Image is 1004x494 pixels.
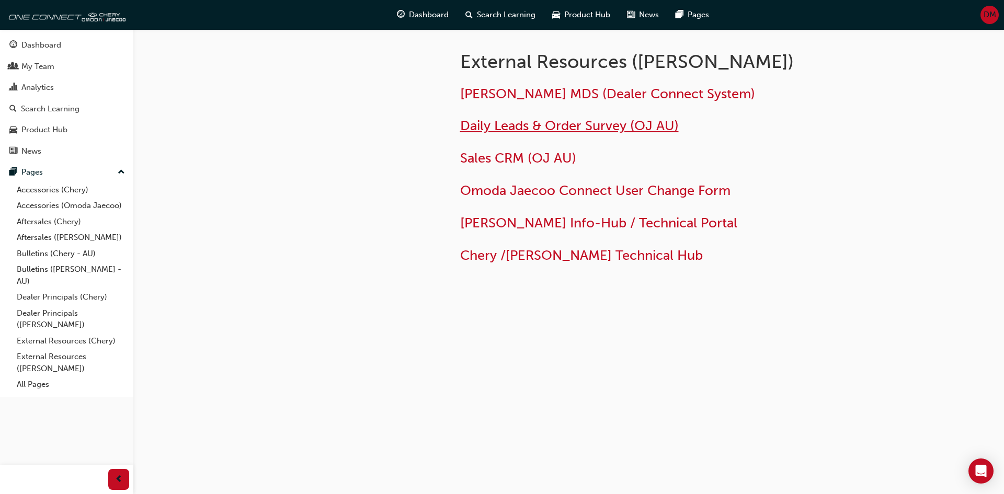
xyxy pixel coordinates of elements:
span: news-icon [627,8,635,21]
div: Search Learning [21,103,79,115]
a: Aftersales (Chery) [13,214,129,230]
a: [PERSON_NAME] Info-Hub / Technical Portal [460,215,737,231]
a: All Pages [13,376,129,393]
div: News [21,145,41,157]
a: News [4,142,129,161]
a: Sales CRM (OJ AU) [460,150,576,166]
a: Accessories (Omoda Jaecoo) [13,198,129,214]
a: Omoda Jaecoo Connect User Change Form [460,182,731,199]
span: guage-icon [397,8,405,21]
a: My Team [4,57,129,76]
span: search-icon [9,105,17,114]
button: DM [980,6,999,24]
a: External Resources (Chery) [13,333,129,349]
span: car-icon [9,125,17,135]
a: Search Learning [4,99,129,119]
a: Dashboard [4,36,129,55]
button: Pages [4,163,129,182]
span: Dashboard [409,9,449,21]
a: Product Hub [4,120,129,140]
a: Dealer Principals ([PERSON_NAME]) [13,305,129,333]
span: Search Learning [477,9,535,21]
span: Pages [688,9,709,21]
a: search-iconSearch Learning [457,4,544,26]
h1: External Resources ([PERSON_NAME]) [460,50,803,73]
button: DashboardMy TeamAnalyticsSearch LearningProduct HubNews [4,33,129,163]
a: [PERSON_NAME] MDS (Dealer Connect System) [460,86,755,102]
a: Aftersales ([PERSON_NAME]) [13,229,129,246]
span: News [639,9,659,21]
a: Bulletins (Chery - AU) [13,246,129,262]
a: Accessories (Chery) [13,182,129,198]
a: Bulletins ([PERSON_NAME] - AU) [13,261,129,289]
div: My Team [21,61,54,73]
span: search-icon [465,8,473,21]
a: pages-iconPages [667,4,717,26]
div: Analytics [21,82,54,94]
a: news-iconNews [619,4,667,26]
span: prev-icon [115,473,123,486]
a: Analytics [4,78,129,97]
span: chart-icon [9,83,17,93]
span: DM [984,9,996,21]
a: car-iconProduct Hub [544,4,619,26]
span: pages-icon [676,8,683,21]
div: Open Intercom Messenger [968,458,994,484]
img: oneconnect [5,4,125,25]
span: Product Hub [564,9,610,21]
span: car-icon [552,8,560,21]
a: Dealer Principals (Chery) [13,289,129,305]
span: guage-icon [9,41,17,50]
a: Chery /[PERSON_NAME] Technical Hub [460,247,703,263]
div: Pages [21,166,43,178]
span: people-icon [9,62,17,72]
span: news-icon [9,147,17,156]
span: pages-icon [9,168,17,177]
span: up-icon [118,166,125,179]
div: Product Hub [21,124,67,136]
a: guage-iconDashboard [389,4,457,26]
a: External Resources ([PERSON_NAME]) [13,349,129,376]
div: Dashboard [21,39,61,51]
a: Daily Leads & Order Survey (OJ AU) [460,118,679,134]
